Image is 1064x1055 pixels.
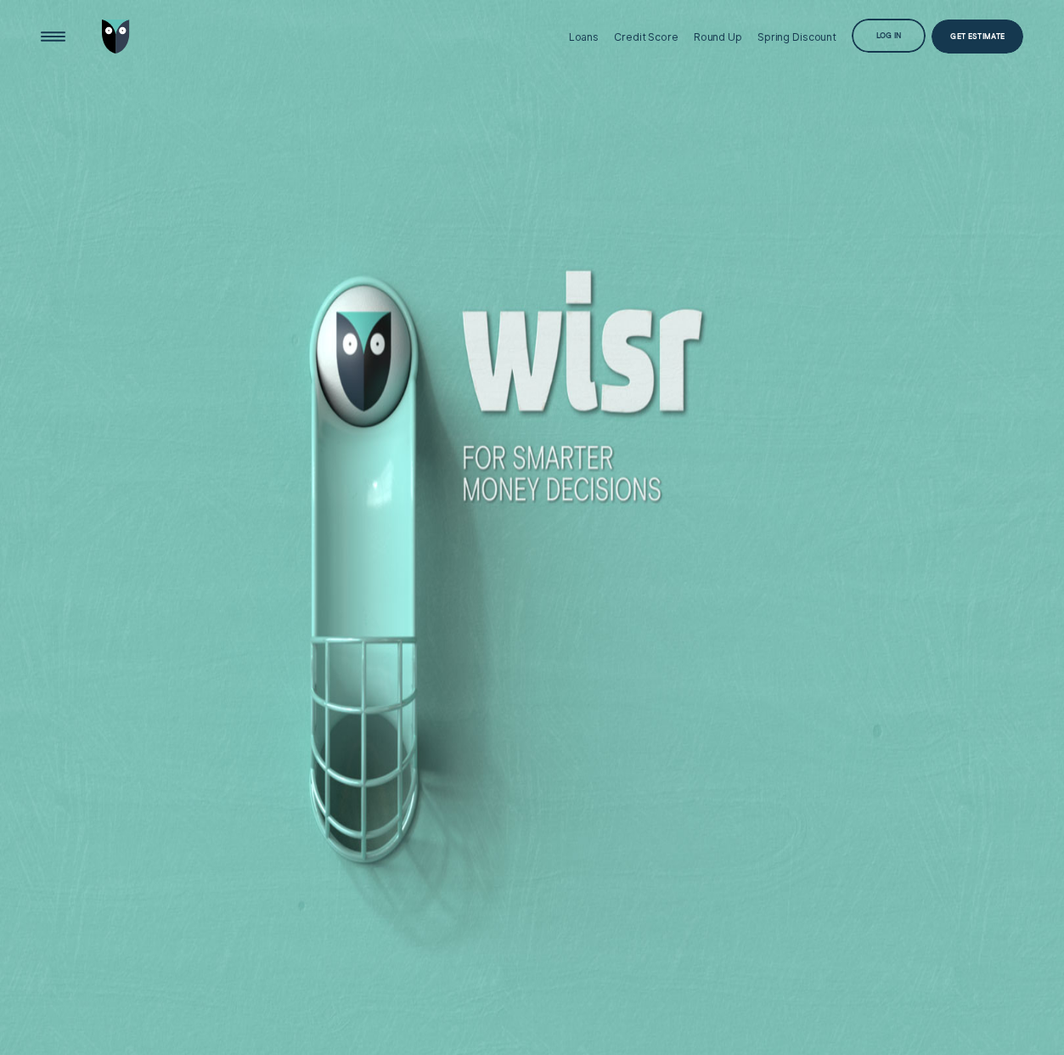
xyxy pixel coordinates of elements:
[614,31,678,43] div: Credit Score
[37,20,70,53] button: Open Menu
[694,31,742,43] div: Round Up
[852,19,926,52] button: Log in
[102,20,130,53] img: Wisr
[569,31,599,43] div: Loans
[757,31,836,43] div: Spring Discount
[932,20,1023,53] a: Get Estimate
